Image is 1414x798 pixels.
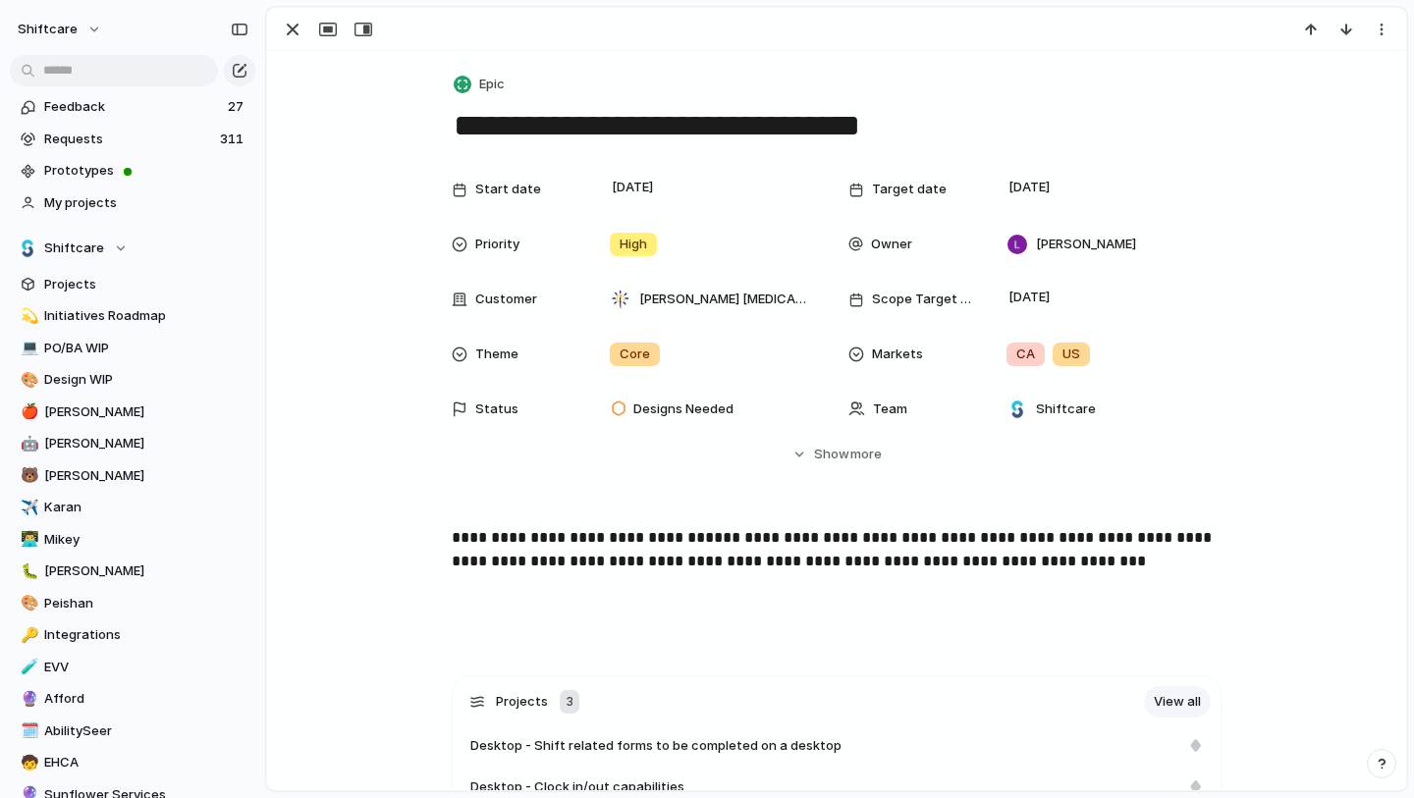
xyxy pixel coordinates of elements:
div: 🧒EHCA [10,748,255,777]
div: 🍎 [21,400,34,423]
button: Epic [450,71,511,99]
button: 🧪 [18,658,37,677]
a: Feedback27 [10,92,255,122]
span: PO/BA WIP [44,339,248,358]
span: Afford [44,689,248,709]
a: 🎨Peishan [10,589,255,618]
span: EHCA [44,753,248,772]
div: 💫 [21,305,34,328]
button: ✈️ [18,498,37,517]
span: [PERSON_NAME] [44,561,248,581]
div: 🐛[PERSON_NAME] [10,557,255,586]
span: Show [814,445,849,464]
span: CA [1016,345,1035,364]
span: AbilitySeer [44,721,248,741]
span: EVV [44,658,248,677]
span: Priority [475,235,519,254]
span: Start date [475,180,541,199]
span: Target date [872,180,947,199]
a: 🤖[PERSON_NAME] [10,429,255,458]
span: [PERSON_NAME] [1036,235,1136,254]
span: Mikey [44,530,248,550]
span: Karan [44,498,248,517]
a: 💻PO/BA WIP [10,334,255,363]
button: 💻 [18,339,37,358]
span: Shiftcare [44,239,104,258]
div: 🔮 [21,688,34,711]
button: 🔑 [18,625,37,645]
a: 🔮Afford [10,684,255,714]
div: ✈️ [21,497,34,519]
a: Requests311 [10,125,255,154]
a: Projects [10,270,255,299]
button: 💫 [18,306,37,326]
div: 💻 [21,337,34,359]
button: 🧒 [18,753,37,772]
a: 🧪EVV [10,653,255,682]
a: 🍎[PERSON_NAME] [10,398,255,427]
span: [DATE] [1004,286,1056,309]
button: 🔮 [18,689,37,709]
span: Theme [475,345,518,364]
div: 🎨 [21,592,34,614]
div: 🎨 [21,369,34,392]
span: Initiatives Roadmap [44,306,248,326]
button: 🐛 [18,561,37,581]
span: [PERSON_NAME] [MEDICAL_DATA] [639,290,808,309]
a: ✈️Karan [10,493,255,522]
span: Desktop - Clock in/out capabilities [470,777,684,797]
span: Shiftcare [1036,399,1096,419]
span: [DATE] [1004,176,1056,199]
span: Projects [44,275,248,294]
a: My projects [10,188,255,218]
button: Showmore [452,437,1222,472]
span: Projects [496,692,548,712]
span: [PERSON_NAME] [44,466,248,486]
div: 🔑 [21,624,34,647]
div: 👨‍💻 [21,528,34,551]
button: shiftcare [9,14,112,45]
a: 👨‍💻Mikey [10,525,255,555]
span: Design WIP [44,370,248,390]
span: Prototypes [44,161,248,181]
button: Shiftcare [10,234,255,263]
span: Customer [475,290,537,309]
span: Core [620,345,650,364]
a: 💫Initiatives Roadmap [10,301,255,331]
span: shiftcare [18,20,78,39]
button: 🤖 [18,434,37,453]
a: 🗓️AbilitySeer [10,717,255,746]
span: Peishan [44,594,248,613]
button: 🗓️ [18,721,37,741]
span: 311 [220,130,247,149]
button: 👨‍💻 [18,530,37,550]
span: My projects [44,193,248,213]
span: Desktop - Shift related forms to be completed on a desktop [470,736,842,756]
a: 🔑Integrations [10,620,255,650]
span: [PERSON_NAME] [44,402,248,422]
button: 🎨 [18,594,37,613]
button: 🎨 [18,370,37,390]
a: View all [1144,686,1211,718]
span: Team [873,399,907,419]
button: 🍎 [18,402,37,422]
span: Integrations [44,625,248,645]
div: 🧪 [21,656,34,678]
span: more [850,445,882,464]
span: Status [475,399,518,419]
div: 🐻 [21,464,34,487]
span: Epic [479,75,505,94]
a: 🎨Design WIP [10,365,255,395]
span: Markets [872,345,923,364]
span: US [1062,345,1080,364]
div: 🐻[PERSON_NAME] [10,461,255,491]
